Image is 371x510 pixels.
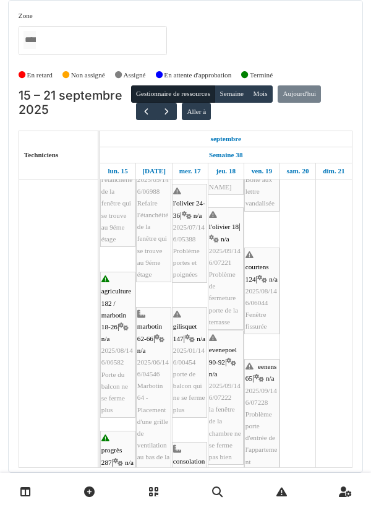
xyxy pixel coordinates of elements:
button: Mois [248,85,273,103]
span: n/a [209,370,218,378]
a: 18 septembre 2025 [213,163,239,179]
div: | [209,209,242,328]
span: la fenêtre de la chambre ne se ferme pas bien [209,405,241,460]
span: n/a [197,335,205,342]
div: | [101,274,134,416]
span: n/a [221,235,229,243]
button: Précédent [136,103,156,121]
span: l'olivier 18 [209,223,239,230]
div: | [245,361,278,468]
div: | [173,309,206,416]
span: 2025/08/146/06582 [101,347,133,366]
span: agriculture 182 / marbotin 18-26 [101,287,131,331]
button: Semaine [215,85,249,103]
a: Semaine 38 [206,147,245,163]
label: En attente d'approbation [164,70,231,80]
h2: 15 – 21 septembre 2025 [19,89,131,118]
span: porte de balcon qui ne se ferme plus [173,370,205,413]
span: Porte du balcon ne se ferme plus [101,371,128,414]
a: 17 septembre 2025 [176,163,204,179]
span: consolation 70 [173,457,205,477]
span: gilisquet 147 [173,322,197,342]
label: En retard [27,70,53,80]
a: 15 septembre 2025 [104,163,130,179]
label: Non assigné [71,70,105,80]
span: n/a [137,347,146,354]
span: 2025/06/146/04546 [137,358,169,378]
span: progrès 287 [101,446,122,465]
span: n/a [101,335,110,342]
span: Problème porte d'entrée de l'appartement [245,410,278,465]
a: 19 septembre 2025 [249,163,276,179]
span: Refaire l'étanchéité de la fenêtre qui se trouve au 9éme étage [137,199,168,278]
button: Suivant [156,103,176,121]
span: 2025/09/146/06988 [137,176,169,195]
label: Zone [19,11,33,21]
span: Fenêtre fissurée [245,311,267,330]
span: Problème de fermeture porte de la terrasse [209,270,238,326]
span: eenens 65 [245,363,277,382]
span: Refaire l'étanchéité de la fenêtre qui se trouve au 9éme étage [101,164,132,243]
a: 20 septembre 2025 [284,163,312,179]
label: Assigné [124,70,146,80]
a: 15 septembre 2025 [208,131,245,147]
span: Techniciens [24,151,59,158]
span: n/a [125,459,134,466]
span: 2025/01/146/00454 [173,347,205,366]
span: Problème portes et poignées [173,247,200,278]
span: n/a [266,374,275,382]
span: 2025/09/146/07228 [245,387,277,406]
label: Terminé [250,70,273,80]
div: | [245,249,278,332]
button: Gestionnaire de ressources [131,85,215,103]
a: 16 septembre 2025 [139,163,169,179]
div: | [173,186,206,281]
span: À replanifier quand la serrure est disponible - 0478/68.95.76 - Monsieur [PERSON_NAME] [209,76,242,191]
input: Tous [23,31,36,49]
button: Aller à [182,103,211,120]
span: l'olivier 24-36 [173,199,205,218]
span: marbotin 62-66 [137,322,162,342]
button: Aujourd'hui [278,85,321,103]
span: n/a [269,275,278,283]
span: 2025/08/146/06044 [245,287,277,306]
div: | [101,115,134,245]
span: 2025/09/146/07221 [209,247,241,266]
div: | [209,332,242,463]
div: | [137,150,170,280]
span: Boite aux lettre vandalisée [245,176,275,207]
span: 2025/07/146/05388 [173,223,205,243]
span: courtens 124 [245,263,269,282]
span: 2025/09/146/07222 [209,382,241,401]
span: evenepoel 90-92 [209,346,237,365]
span: n/a [194,212,202,219]
a: 21 septembre 2025 [320,163,348,179]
